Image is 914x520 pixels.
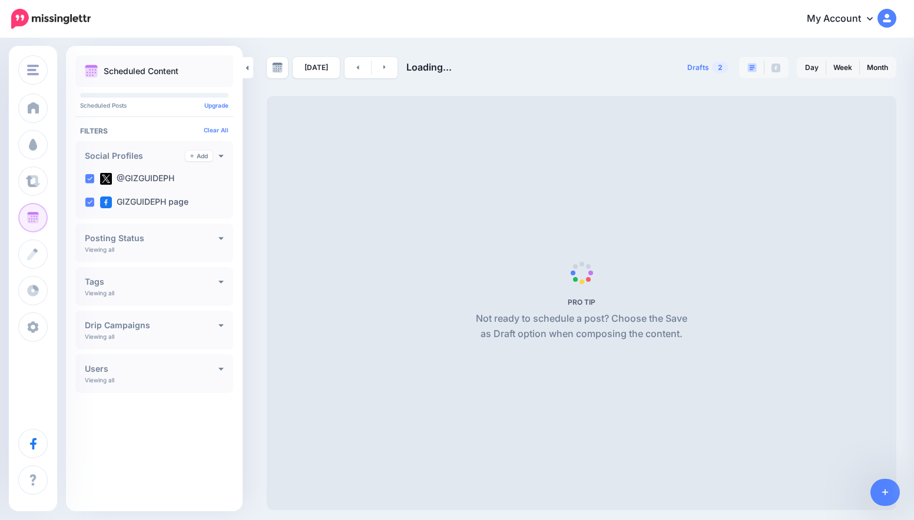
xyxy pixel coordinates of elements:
h4: Drip Campaigns [85,321,218,329]
a: Month [860,58,895,77]
h4: Tags [85,278,218,286]
h4: Social Profiles [85,152,186,160]
img: paragraph-boxed.png [747,63,757,72]
img: facebook-grey-square.png [771,64,780,72]
p: Scheduled Content [104,67,178,75]
a: [DATE] [293,57,340,78]
a: Add [186,151,213,161]
h4: Posting Status [85,234,218,242]
h5: PRO TIP [471,298,692,306]
span: 2 [712,62,728,73]
p: Viewing all [85,246,114,253]
p: Not ready to schedule a post? Choose the Save as Draft option when composing the content. [471,311,692,342]
a: Upgrade [204,102,228,109]
img: facebook-square.png [100,196,112,208]
a: Day [798,58,826,77]
img: Missinglettr [11,9,91,29]
h4: Users [85,365,218,373]
a: Week [826,58,859,77]
img: calendar-grey-darker.png [272,62,283,73]
a: Clear All [204,126,228,134]
span: Drafts [687,64,709,71]
h4: Filters [80,126,228,135]
img: twitter-square.png [100,173,112,185]
p: Scheduled Posts [80,102,228,108]
p: Viewing all [85,289,114,296]
img: calendar.png [85,65,98,78]
a: My Account [795,5,896,34]
label: @GIZGUIDEPH [100,173,174,185]
a: Drafts2 [680,57,736,78]
p: Viewing all [85,333,114,340]
span: Loading... [406,61,452,73]
img: menu.png [27,65,39,75]
p: Viewing all [85,376,114,384]
label: GIZGUIDEPH page [100,196,188,208]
